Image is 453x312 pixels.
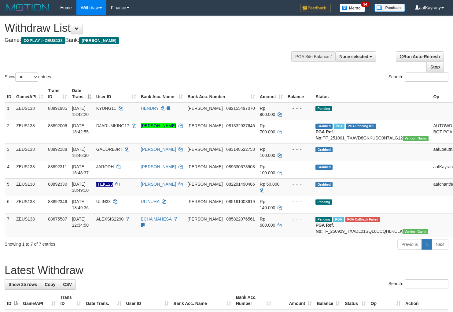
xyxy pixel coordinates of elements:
th: Trans ID: activate to sort column ascending [46,85,69,102]
label: Show entries [5,72,51,82]
span: Copy [45,282,55,287]
td: ZEUS138 [14,213,46,237]
th: Date Trans.: activate to sort column descending [69,85,94,102]
th: Balance: activate to sort column ascending [314,292,342,309]
th: ID: activate to sort column descending [5,292,20,309]
a: 1 [422,239,432,250]
span: [PERSON_NAME] [79,37,119,44]
span: Pending [315,217,332,222]
span: Vendor URL: https://trx31.1velocity.biz [403,229,428,234]
span: ALEXSIS2290 [96,217,124,221]
span: 88892006 [48,123,67,128]
span: [PERSON_NAME] [188,182,223,187]
th: Date Trans.: activate to sort column ascending [83,292,123,309]
td: TF_250929_TXADL01SQL0CCQHLKCLK [313,213,431,237]
td: ZEUS138 [14,102,46,120]
th: ID [5,85,14,102]
a: Previous [397,239,422,250]
span: [DATE] 18:49:36 [72,199,89,210]
div: - - - [288,181,311,187]
a: Next [432,239,448,250]
span: ULIN33 [96,199,111,204]
h1: Latest Withdraw [5,264,448,277]
span: 88675587 [48,217,67,221]
span: Rp 600.000 [260,217,275,228]
th: Game/API: activate to sort column ascending [20,292,58,309]
div: Showing 1 to 7 of 7 entries [5,239,184,247]
th: Trans ID: activate to sort column ascending [58,292,84,309]
span: Rp 700.000 [260,123,275,134]
a: [PERSON_NAME] [141,123,176,128]
div: - - - [288,199,311,205]
img: panduan.png [374,4,405,12]
th: Amount: activate to sort column ascending [274,292,314,309]
span: Rp 100.000 [260,147,275,158]
span: Copy 082291490486 to clipboard [226,182,255,187]
span: [PERSON_NAME] [188,123,223,128]
td: 2 [5,120,14,143]
span: [DATE] 18:42:20 [72,106,89,117]
span: None selected [339,54,368,59]
td: 3 [5,143,14,161]
span: Nama rekening ada tanda titik/strip, harap diedit [96,182,113,187]
div: - - - [288,123,311,129]
h1: Withdraw List [5,22,296,34]
td: ZEUS138 [14,178,46,196]
a: ECHA MAHESA [141,217,171,221]
span: PGA Error [345,217,380,222]
span: [PERSON_NAME] [188,106,223,111]
span: [DATE] 18:49:10 [72,182,89,193]
span: [DATE] 12:34:50 [72,217,89,228]
a: Stop [426,62,444,72]
th: Action [403,292,448,309]
a: [PERSON_NAME] [141,164,176,169]
a: CSV [59,279,76,290]
img: MOTION_logo.png [5,3,51,12]
div: - - - [288,146,311,152]
th: User ID: activate to sort column ascending [94,85,138,102]
label: Search: [389,72,448,82]
a: [PERSON_NAME] [141,147,176,152]
div: - - - [288,216,311,222]
span: [DATE] 18:42:55 [72,123,89,134]
a: Run Auto-Refresh [396,51,444,62]
b: PGA Ref. No: [315,223,334,234]
td: 1 [5,102,14,120]
span: [PERSON_NAME] [188,147,223,152]
span: Copy 081332937646 to clipboard [226,123,255,128]
div: PGA Site Balance / [291,51,335,62]
th: User ID: activate to sort column ascending [124,292,171,309]
select: Showentries [15,72,38,82]
td: 7 [5,213,14,237]
span: Marked by aafanarl [334,124,344,129]
label: Search: [389,279,448,288]
th: Bank Acc. Number: activate to sort column ascending [185,85,257,102]
span: Rp 50.000 [260,182,280,187]
input: Search: [405,279,448,288]
td: 4 [5,161,14,178]
td: ZEUS138 [14,120,46,143]
td: 5 [5,178,14,196]
span: 34 [361,2,369,7]
td: ZEUS138 [14,143,46,161]
span: Rp 140.000 [260,199,275,210]
span: Rp 100.000 [260,164,275,175]
input: Search: [405,72,448,82]
th: Status: activate to sort column ascending [342,292,368,309]
span: Copy 083148522753 to clipboard [226,147,255,152]
span: 88891985 [48,106,67,111]
th: Bank Acc. Name: activate to sort column ascending [138,85,185,102]
span: [DATE] 18:48:37 [72,164,89,175]
span: Marked by aafpengsreynich [333,217,344,222]
span: Grabbed [315,147,333,152]
span: OXPLAY > ZEUS138 [21,37,65,44]
h4: Game: Bank: [5,37,296,43]
span: Copy 082155497070 to clipboard [226,106,255,111]
img: Button%20Memo.svg [340,4,365,12]
span: Show 25 rows [9,282,37,287]
span: JARODH [96,164,114,169]
span: Pending [315,199,332,205]
span: Pending [315,106,332,111]
th: Bank Acc. Number: activate to sort column ascending [234,292,274,309]
a: ULINUHA [141,199,160,204]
